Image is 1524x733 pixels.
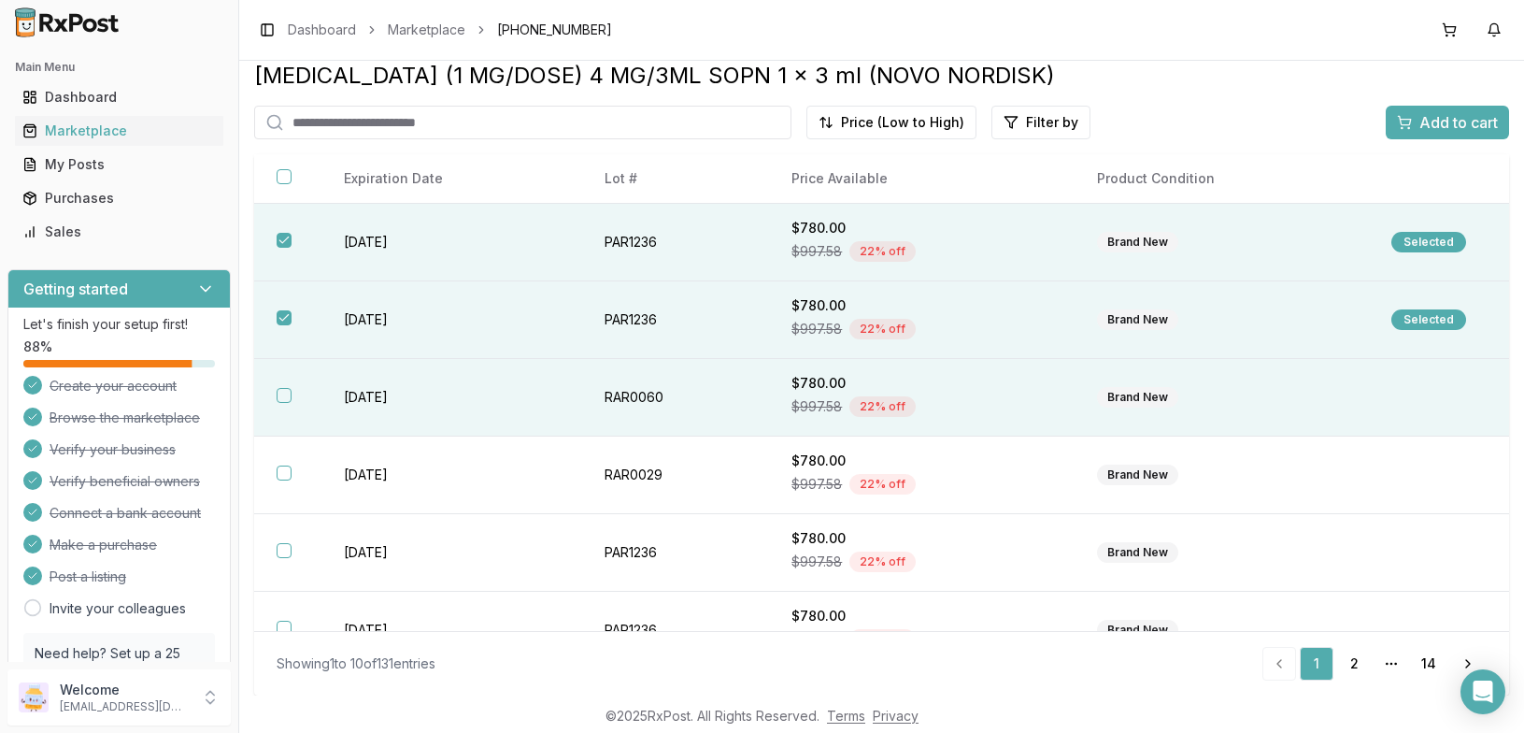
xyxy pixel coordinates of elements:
h2: Main Menu [15,60,223,75]
a: 2 [1337,647,1371,681]
th: Price Available [769,154,1075,204]
p: Need help? Set up a 25 minute call with our team to set up. [35,644,204,700]
td: PAR1236 [582,514,770,592]
button: Add to cart [1386,106,1509,139]
span: Verify beneficial owners [50,472,200,491]
td: [DATE] [321,514,581,592]
span: $997.58 [791,475,842,494]
div: Brand New [1097,465,1178,485]
div: Brand New [1097,309,1178,330]
div: 22 % off [849,552,916,572]
div: [MEDICAL_DATA] (1 MG/DOSE) 4 MG/3ML SOPN 1 x 3 ml (NOVO NORDISK) [254,61,1509,91]
button: Purchases [7,183,231,213]
div: Dashboard [22,88,216,107]
td: [DATE] [321,204,581,281]
span: Filter by [1026,113,1078,132]
span: Make a purchase [50,536,157,554]
div: $780.00 [791,374,1052,393]
div: 22 % off [849,396,916,417]
span: $997.58 [791,320,842,338]
div: $780.00 [791,219,1052,237]
span: Create your account [50,377,177,395]
div: Showing 1 to 10 of 131 entries [277,654,435,673]
td: PAR1236 [582,592,770,669]
td: [DATE] [321,281,581,359]
span: $997.58 [791,630,842,649]
button: Price (Low to High) [806,106,976,139]
th: Expiration Date [321,154,581,204]
button: My Posts [7,150,231,180]
a: Marketplace [388,21,465,39]
a: Privacy [873,708,919,724]
div: Brand New [1097,232,1178,252]
td: PAR1236 [582,204,770,281]
div: Brand New [1097,542,1178,563]
div: $780.00 [791,452,1052,470]
span: Post a listing [50,568,126,586]
button: Sales [7,217,231,247]
div: 22 % off [849,629,916,650]
a: My Posts [15,148,223,181]
div: Marketplace [22,122,216,140]
div: $780.00 [791,607,1052,625]
div: Sales [22,223,216,241]
div: $780.00 [791,529,1052,548]
a: Marketplace [15,114,223,148]
span: Add to cart [1419,111,1498,134]
a: Purchases [15,181,223,215]
h3: Getting started [23,278,128,300]
img: RxPost Logo [7,7,127,37]
span: 88 % [23,338,52,356]
a: Terms [827,708,865,724]
button: Marketplace [7,116,231,146]
td: RAR0060 [582,359,770,437]
a: Sales [15,215,223,249]
a: Invite your colleagues [50,599,186,618]
td: [DATE] [321,592,581,669]
span: Price (Low to High) [841,113,964,132]
td: RAR0029 [582,437,770,514]
div: Selected [1391,232,1466,252]
span: [PHONE_NUMBER] [497,21,612,39]
span: Verify your business [50,440,176,459]
div: $780.00 [791,296,1052,315]
span: Connect a bank account [50,504,201,523]
p: Welcome [60,681,190,699]
div: 22 % off [849,241,916,262]
th: Product Condition [1075,154,1369,204]
td: [DATE] [321,359,581,437]
p: Let's finish your setup first! [23,315,215,334]
th: Lot # [582,154,770,204]
a: 14 [1412,647,1446,681]
a: 1 [1300,647,1333,681]
a: Dashboard [15,80,223,114]
div: Open Intercom Messenger [1460,669,1505,714]
p: [EMAIL_ADDRESS][DOMAIN_NAME] [60,699,190,714]
div: Purchases [22,189,216,208]
img: User avatar [19,683,49,712]
span: Browse the marketplace [50,409,200,427]
div: 22 % off [849,319,916,339]
div: Brand New [1097,620,1178,640]
nav: breadcrumb [288,21,612,39]
nav: pagination [1262,647,1487,681]
span: $997.58 [791,553,842,571]
td: PAR1236 [582,281,770,359]
span: $997.58 [791,242,842,261]
button: Dashboard [7,82,231,112]
div: Brand New [1097,387,1178,408]
span: $997.58 [791,397,842,416]
a: Dashboard [288,21,356,39]
div: 22 % off [849,474,916,495]
div: Selected [1391,309,1466,330]
div: My Posts [22,155,216,174]
td: [DATE] [321,437,581,514]
a: Go to next page [1449,647,1487,681]
button: Filter by [991,106,1090,139]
